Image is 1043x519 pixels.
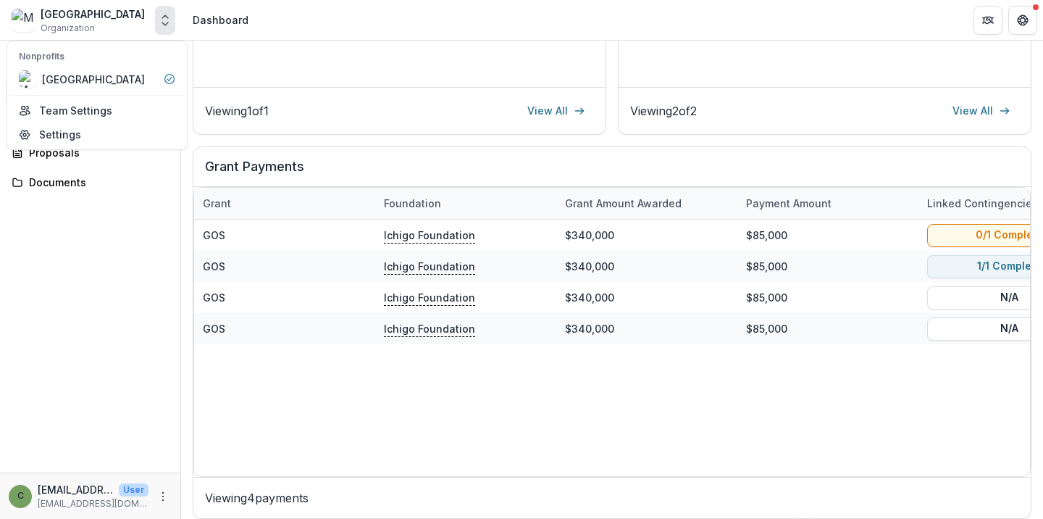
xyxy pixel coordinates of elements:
button: Notifications2 [6,52,175,75]
p: Viewing 4 payments [205,489,1019,507]
p: [EMAIL_ADDRESS][DOMAIN_NAME] [38,497,148,510]
a: GOS [203,260,225,273]
a: View All [519,99,594,123]
p: Ichigo Foundation [384,289,475,305]
button: Open entity switcher [155,6,175,35]
div: Payment Amount [737,188,918,219]
a: GOS [203,229,225,241]
div: $340,000 [556,313,737,344]
p: [EMAIL_ADDRESS][DOMAIN_NAME] [38,482,113,497]
button: Partners [973,6,1002,35]
p: User [119,483,148,497]
div: $340,000 [556,220,737,251]
div: $85,000 [737,282,918,313]
a: GOS [203,291,225,304]
div: $340,000 [556,251,737,282]
div: Grant [194,188,375,219]
div: Grant amount awarded [556,188,737,219]
a: GOS [203,323,225,335]
button: Get Help [1008,6,1037,35]
a: Proposals [6,141,175,165]
p: Ichigo Foundation [384,258,475,274]
div: [GEOGRAPHIC_DATA] [41,7,145,22]
a: Tasks [6,111,175,135]
div: Dashboard [193,12,248,28]
div: Grant [194,196,240,211]
div: Foundation [375,188,556,219]
div: $85,000 [737,251,918,282]
p: Viewing 2 of 2 [630,102,697,120]
div: Payment Amount [737,196,840,211]
img: Mount Tamalpais College [12,9,35,32]
div: $85,000 [737,220,918,251]
a: Dashboard [6,81,175,105]
div: Foundation [375,196,450,211]
a: Documents [6,170,175,194]
div: Proposals [29,145,163,160]
button: More [154,488,172,505]
a: View All [944,99,1019,123]
span: Organization [41,22,95,35]
div: $340,000 [556,282,737,313]
div: Documents [29,175,163,190]
p: Ichigo Foundation [384,320,475,336]
p: Ichigo Foundation [384,227,475,243]
h2: Grant Payments [205,159,1019,186]
p: Viewing 1 of 1 [205,102,269,120]
div: $85,000 [737,313,918,344]
nav: breadcrumb [187,9,254,30]
div: Grant amount awarded [556,196,690,211]
div: ctemple@mttamcollege.edu [17,491,24,501]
